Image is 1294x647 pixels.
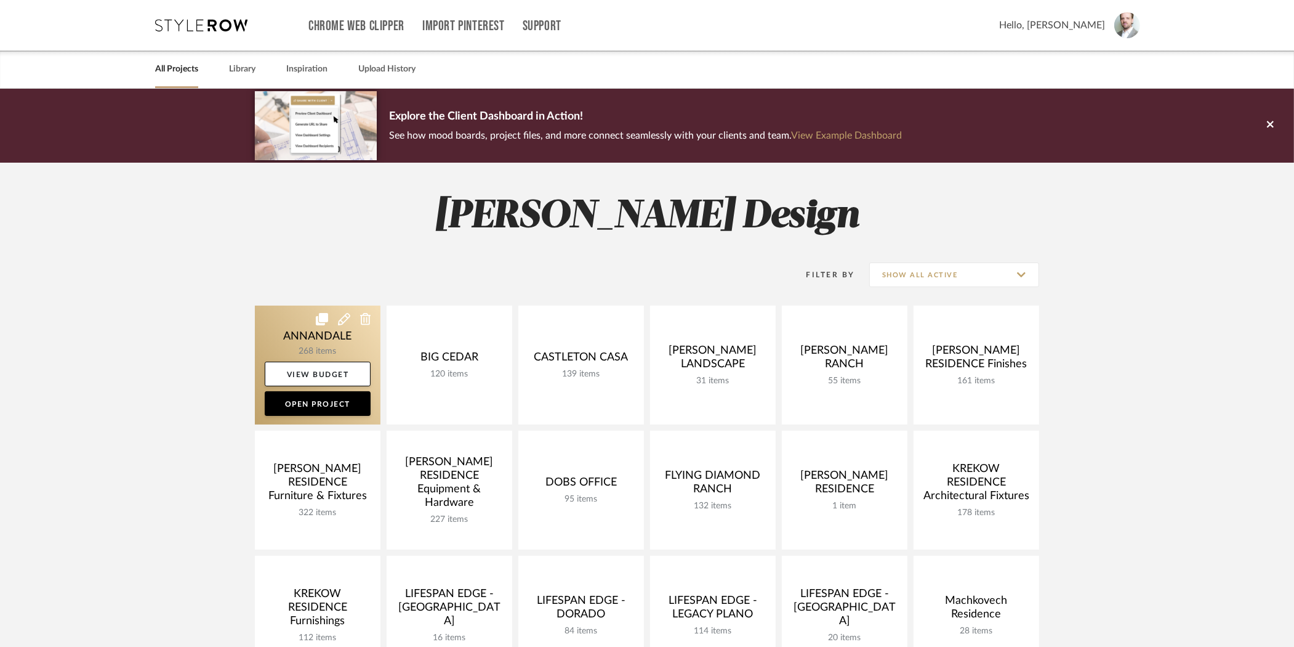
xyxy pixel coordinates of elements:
a: Upload History [358,61,416,78]
a: Library [229,61,255,78]
span: Hello, [PERSON_NAME] [999,18,1105,33]
p: Explore the Client Dashboard in Action! [389,107,902,127]
a: Inspiration [286,61,328,78]
div: 161 items [923,376,1029,386]
div: 20 items [792,633,898,643]
div: [PERSON_NAME] RESIDENCE Equipment & Hardware [396,455,502,515]
div: 120 items [396,369,502,380]
a: View Budget [265,362,371,386]
div: Filter By [790,269,855,281]
div: 178 items [923,508,1029,518]
div: Machkovech Residence [923,594,1029,626]
div: [PERSON_NAME] RESIDENCE [792,469,898,501]
div: LIFESPAN EDGE - [GEOGRAPHIC_DATA] [792,587,898,633]
a: View Example Dashboard [791,131,902,140]
div: [PERSON_NAME] RANCH [792,344,898,376]
div: LIFESPAN EDGE - [GEOGRAPHIC_DATA] [396,587,502,633]
a: All Projects [155,61,198,78]
div: 84 items [528,626,634,637]
div: FLYING DIAMOND RANCH [660,469,766,501]
div: 31 items [660,376,766,386]
div: KREKOW RESIDENCE Architectural Fixtures [923,462,1029,508]
div: LIFESPAN EDGE - DORADO [528,594,634,626]
div: 114 items [660,626,766,637]
div: [PERSON_NAME] LANDSCAPE [660,344,766,376]
div: [PERSON_NAME] RESIDENCE Finishes [923,344,1029,376]
a: Support [523,21,561,31]
img: d5d033c5-7b12-40c2-a960-1ecee1989c38.png [255,91,377,160]
div: 16 items [396,633,502,643]
div: 139 items [528,369,634,380]
p: See how mood boards, project files, and more connect seamlessly with your clients and team. [389,127,902,144]
div: 132 items [660,501,766,511]
div: 55 items [792,376,898,386]
img: avatar [1114,12,1140,38]
div: CASTLETON CASA [528,351,634,369]
div: BIG CEDAR [396,351,502,369]
div: 112 items [265,633,371,643]
a: Open Project [265,391,371,416]
div: 28 items [923,626,1029,637]
div: 227 items [396,515,502,525]
h2: [PERSON_NAME] Design [204,193,1090,240]
div: KREKOW RESIDENCE Furnishings [265,587,371,633]
div: LIFESPAN EDGE - LEGACY PLANO [660,594,766,626]
div: 1 item [792,501,898,511]
a: Import Pinterest [422,21,505,31]
div: [PERSON_NAME] RESIDENCE Furniture & Fixtures [265,462,371,508]
a: Chrome Web Clipper [308,21,404,31]
div: 322 items [265,508,371,518]
div: DOBS OFFICE [528,476,634,494]
div: 95 items [528,494,634,505]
